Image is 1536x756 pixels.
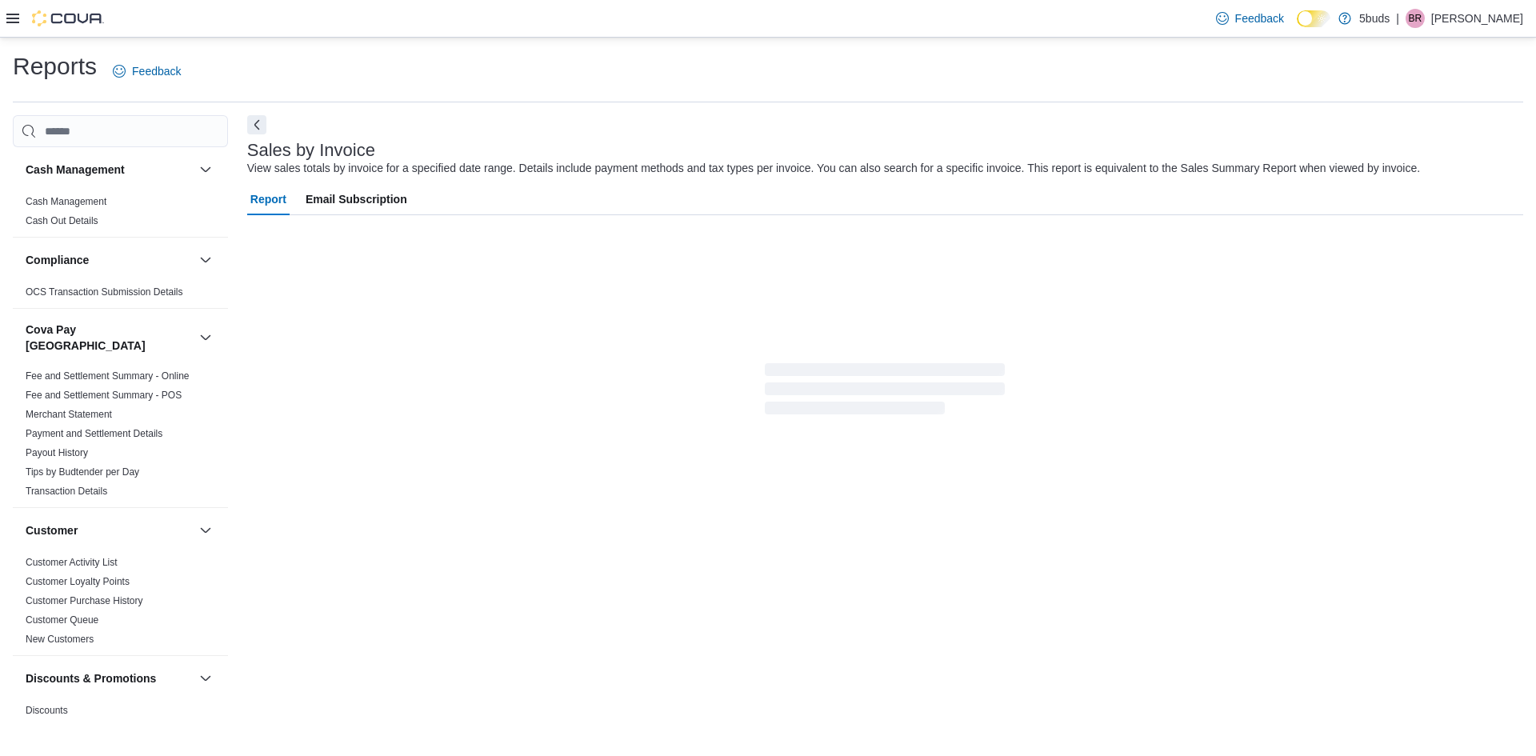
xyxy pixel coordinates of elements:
span: Cash Management [26,195,106,208]
a: Cash Out Details [26,215,98,226]
h3: Customer [26,522,78,538]
span: Merchant Statement [26,408,112,421]
span: Customer Purchase History [26,594,143,607]
a: Fee and Settlement Summary - Online [26,370,190,382]
a: Fee and Settlement Summary - POS [26,390,182,401]
button: Next [247,115,266,134]
button: Cova Pay [GEOGRAPHIC_DATA] [26,322,193,354]
span: Loading [765,366,1005,418]
span: Fee and Settlement Summary - POS [26,389,182,402]
span: New Customers [26,633,94,646]
button: Cash Management [26,162,193,178]
div: Cova Pay [GEOGRAPHIC_DATA] [13,366,228,507]
a: Tips by Budtender per Day [26,466,139,478]
span: Dark Mode [1297,27,1298,28]
span: Email Subscription [306,183,407,215]
span: Customer Activity List [26,556,118,569]
span: Cash Out Details [26,214,98,227]
a: Customer Queue [26,614,98,626]
a: Feedback [106,55,187,87]
p: | [1396,9,1399,28]
button: Discounts & Promotions [196,669,215,688]
a: Feedback [1210,2,1290,34]
button: Customer [196,521,215,540]
p: [PERSON_NAME] [1431,9,1523,28]
a: Customer Loyalty Points [26,576,130,587]
button: Compliance [196,250,215,270]
span: Payout History [26,446,88,459]
button: Compliance [26,252,193,268]
h3: Sales by Invoice [247,141,375,160]
span: Payment and Settlement Details [26,427,162,440]
div: View sales totals by invoice for a specified date range. Details include payment methods and tax ... [247,160,1420,177]
span: Feedback [1235,10,1284,26]
a: Cash Management [26,196,106,207]
button: Customer [26,522,193,538]
span: Transaction Details [26,485,107,498]
a: OCS Transaction Submission Details [26,286,183,298]
div: Briannen Rubin [1406,9,1425,28]
a: Payment and Settlement Details [26,428,162,439]
a: Discounts [26,705,68,716]
input: Dark Mode [1297,10,1330,27]
a: Transaction Details [26,486,107,497]
span: Discounts [26,704,68,717]
span: Feedback [132,63,181,79]
div: Cash Management [13,192,228,237]
h1: Reports [13,50,97,82]
a: Customer Activity List [26,557,118,568]
a: Payout History [26,447,88,458]
div: Customer [13,553,228,655]
p: 5buds [1359,9,1390,28]
a: New Customers [26,634,94,645]
button: Cash Management [196,160,215,179]
div: Compliance [13,282,228,308]
span: BR [1409,9,1422,28]
span: Report [250,183,286,215]
img: Cova [32,10,104,26]
a: Merchant Statement [26,409,112,420]
button: Discounts & Promotions [26,670,193,686]
h3: Compliance [26,252,89,268]
h3: Cash Management [26,162,125,178]
h3: Discounts & Promotions [26,670,156,686]
button: Cova Pay [GEOGRAPHIC_DATA] [196,328,215,347]
a: Customer Purchase History [26,595,143,606]
span: Customer Loyalty Points [26,575,130,588]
